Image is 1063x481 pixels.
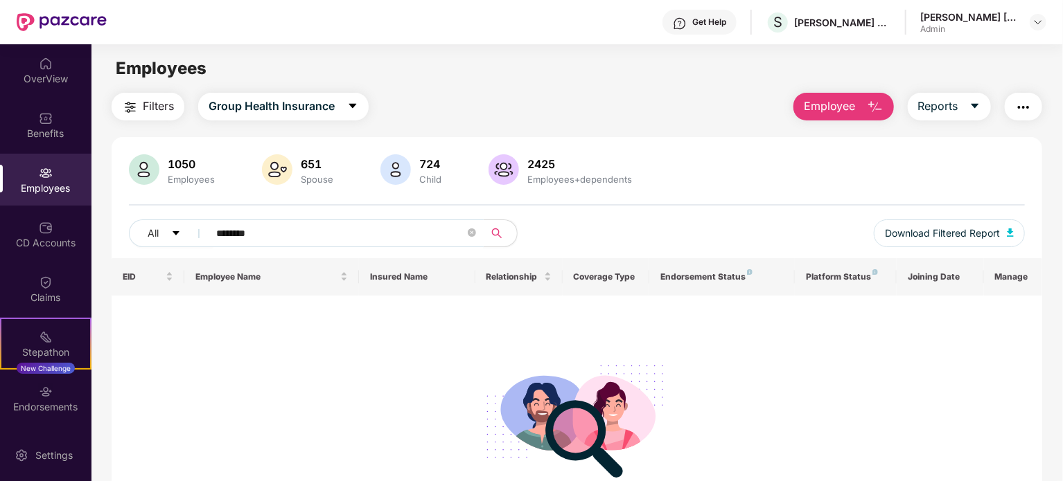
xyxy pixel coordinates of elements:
[17,13,107,31] img: New Pazcare Logo
[525,174,635,185] div: Employees+dependents
[298,157,336,171] div: 651
[468,227,476,240] span: close-circle
[525,157,635,171] div: 2425
[489,154,519,185] img: svg+xml;base64,PHN2ZyB4bWxucz0iaHR0cDovL3d3dy53My5vcmcvMjAwMC9zdmciIHhtbG5zOnhsaW5rPSJodHRwOi8vd3...
[747,269,753,275] img: svg+xml;base64,PHN2ZyB4bWxucz0iaHR0cDovL3d3dy53My5vcmcvMjAwMC9zdmciIHdpZHRoPSI4IiBoZWlnaHQ9IjgiIH...
[129,154,159,185] img: svg+xml;base64,PHN2ZyB4bWxucz0iaHR0cDovL3d3dy53My5vcmcvMjAwMC9zdmciIHhtbG5zOnhsaW5rPSJodHRwOi8vd3...
[112,258,184,296] th: EID
[148,226,159,241] span: All
[969,100,981,113] span: caret-down
[918,98,958,115] span: Reports
[195,271,337,282] span: Employee Name
[1033,17,1044,28] img: svg+xml;base64,PHN2ZyBpZD0iRHJvcGRvd24tMzJ4MzIiIHhtbG5zPSJodHRwOi8vd3d3LnczLm9yZy8yMDAwL3N2ZyIgd2...
[416,174,444,185] div: Child
[116,58,207,78] span: Employees
[1,345,90,359] div: Stepathon
[39,385,53,399] img: svg+xml;base64,PHN2ZyBpZD0iRW5kb3JzZW1lbnRzIiB4bWxucz0iaHR0cDovL3d3dy53My5vcmcvMjAwMC9zdmciIHdpZH...
[793,93,894,120] button: Employee
[468,228,476,237] span: close-circle
[867,99,884,116] img: svg+xml;base64,PHN2ZyB4bWxucz0iaHR0cDovL3d3dy53My5vcmcvMjAwMC9zdmciIHhtbG5zOnhsaW5rPSJodHRwOi8vd3...
[15,448,28,462] img: svg+xml;base64,PHN2ZyBpZD0iU2V0dGluZy0yMHgyMCIgeG1sbnM9Imh0dHA6Ly93d3cudzMub3JnLzIwMDAvc3ZnIiB3aW...
[1015,99,1032,116] img: svg+xml;base64,PHN2ZyB4bWxucz0iaHR0cDovL3d3dy53My5vcmcvMjAwMC9zdmciIHdpZHRoPSIyNCIgaGVpZ2h0PSIyNC...
[1007,228,1014,237] img: svg+xml;base64,PHN2ZyB4bWxucz0iaHR0cDovL3d3dy53My5vcmcvMjAwMC9zdmciIHhtbG5zOnhsaW5rPSJodHRwOi8vd3...
[794,16,891,29] div: [PERSON_NAME] CONSULTANTS P LTD
[262,154,292,185] img: svg+xml;base64,PHN2ZyB4bWxucz0iaHR0cDovL3d3dy53My5vcmcvMjAwMC9zdmciIHhtbG5zOnhsaW5rPSJodHRwOi8vd3...
[39,166,53,180] img: svg+xml;base64,PHN2ZyBpZD0iRW1wbG95ZWVzIiB4bWxucz0iaHR0cDovL3d3dy53My5vcmcvMjAwMC9zdmciIHdpZHRoPS...
[563,258,650,296] th: Coverage Type
[874,219,1025,247] button: Download Filtered Report
[122,99,139,116] img: svg+xml;base64,PHN2ZyB4bWxucz0iaHR0cDovL3d3dy53My5vcmcvMjAwMC9zdmciIHdpZHRoPSIyNCIgaGVpZ2h0PSIyNC...
[39,111,53,125] img: svg+xml;base64,PHN2ZyBpZD0iQmVuZWZpdHMiIHhtbG5zPSJodHRwOi8vd3d3LnczLm9yZy8yMDAwL3N2ZyIgd2lkdGg9Ij...
[885,226,1000,241] span: Download Filtered Report
[804,98,856,115] span: Employee
[209,98,335,115] span: Group Health Insurance
[897,258,984,296] th: Joining Date
[872,269,878,275] img: svg+xml;base64,PHN2ZyB4bWxucz0iaHR0cDovL3d3dy53My5vcmcvMjAwMC9zdmciIHdpZHRoPSI4IiBoZWlnaHQ9IjgiIH...
[39,221,53,235] img: svg+xml;base64,PHN2ZyBpZD0iQ0RfQWNjb3VudHMiIGRhdGEtbmFtZT0iQ0QgQWNjb3VudHMiIHhtbG5zPSJodHRwOi8vd3...
[298,174,336,185] div: Spouse
[347,100,358,113] span: caret-down
[920,10,1017,24] div: [PERSON_NAME] [PERSON_NAME]
[39,275,53,289] img: svg+xml;base64,PHN2ZyBpZD0iQ2xhaW0iIHhtbG5zPSJodHRwOi8vd3d3LnczLm9yZy8yMDAwL3N2ZyIgd2lkdGg9IjIwIi...
[660,271,784,282] div: Endorsement Status
[483,219,518,247] button: search
[165,157,218,171] div: 1050
[123,271,163,282] span: EID
[171,228,181,239] span: caret-down
[773,14,782,30] span: S
[380,154,411,185] img: svg+xml;base64,PHN2ZyB4bWxucz0iaHR0cDovL3d3dy53My5vcmcvMjAwMC9zdmciIHhtbG5zOnhsaW5rPSJodHRwOi8vd3...
[143,98,174,115] span: Filters
[920,24,1017,35] div: Admin
[198,93,369,120] button: Group Health Insurancecaret-down
[673,17,687,30] img: svg+xml;base64,PHN2ZyBpZD0iSGVscC0zMngzMiIgeG1sbnM9Imh0dHA6Ly93d3cudzMub3JnLzIwMDAvc3ZnIiB3aWR0aD...
[39,57,53,71] img: svg+xml;base64,PHN2ZyBpZD0iSG9tZSIgeG1sbnM9Imh0dHA6Ly93d3cudzMub3JnLzIwMDAvc3ZnIiB3aWR0aD0iMjAiIG...
[129,219,213,247] button: Allcaret-down
[908,93,991,120] button: Reportscaret-down
[475,258,563,296] th: Relationship
[184,258,359,296] th: Employee Name
[486,271,541,282] span: Relationship
[359,258,475,296] th: Insured Name
[692,17,726,28] div: Get Help
[31,448,77,462] div: Settings
[984,258,1042,296] th: Manage
[17,363,75,374] div: New Challenge
[165,174,218,185] div: Employees
[39,330,53,344] img: svg+xml;base64,PHN2ZyB4bWxucz0iaHR0cDovL3d3dy53My5vcmcvMjAwMC9zdmciIHdpZHRoPSIyMSIgaGVpZ2h0PSIyMC...
[416,157,444,171] div: 724
[806,271,886,282] div: Platform Status
[112,93,184,120] button: Filters
[483,228,510,239] span: search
